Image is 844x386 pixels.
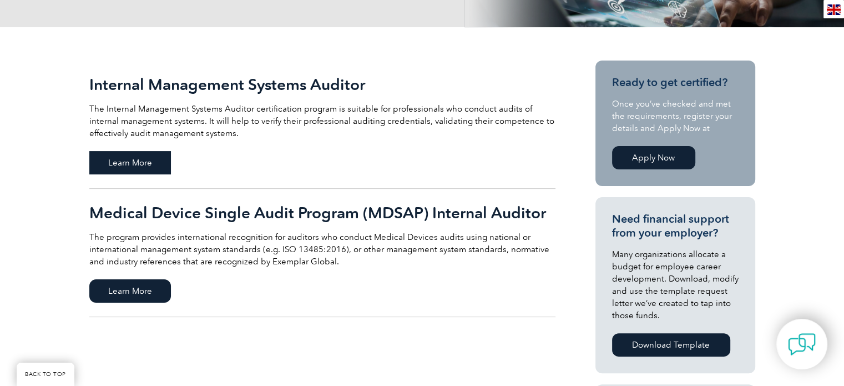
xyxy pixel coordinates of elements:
[89,279,171,303] span: Learn More
[612,212,739,240] h3: Need financial support from your employer?
[612,98,739,134] p: Once you’ve checked and met the requirements, register your details and Apply Now at
[612,248,739,322] p: Many organizations allocate a budget for employee career development. Download, modify and use th...
[827,4,841,15] img: en
[17,363,74,386] a: BACK TO TOP
[612,333,730,357] a: Download Template
[89,76,555,93] h2: Internal Management Systems Auditor
[89,204,555,222] h2: Medical Device Single Audit Program (MDSAP) Internal Auditor
[89,103,555,139] p: The Internal Management Systems Auditor certification program is suitable for professionals who c...
[89,189,555,317] a: Medical Device Single Audit Program (MDSAP) Internal Auditor The program provides international r...
[89,61,555,189] a: Internal Management Systems Auditor The Internal Management Systems Auditor certification program...
[89,231,555,268] p: The program provides international recognition for auditors who conduct Medical Devices audits us...
[89,151,171,174] span: Learn More
[788,330,816,358] img: contact-chat.png
[612,76,739,89] h3: Ready to get certified?
[612,146,695,169] a: Apply Now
